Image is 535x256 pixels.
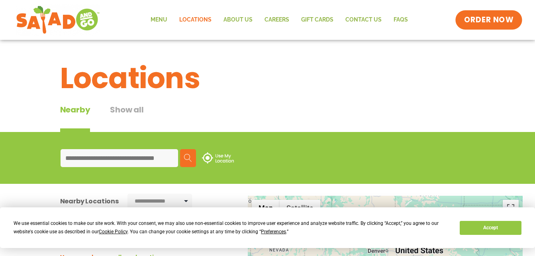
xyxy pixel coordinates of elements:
img: new-SAG-logo-768×292 [16,4,100,36]
button: Show street map [252,200,280,216]
button: Show all [110,104,143,132]
a: GIFT CARDS [295,11,339,29]
button: Show satellite imagery [280,200,320,216]
button: Toggle fullscreen view [503,200,519,216]
img: use-location.svg [202,152,234,163]
span: ORDER NOW [464,15,513,25]
span: Cookie Policy [99,229,127,234]
a: About Us [218,11,259,29]
div: Nearby Locations [60,196,119,206]
nav: Menu [145,11,414,29]
a: FAQs [388,11,414,29]
a: ORDER NOW [455,10,522,30]
button: Accept [460,221,521,235]
div: Nearby [60,104,90,132]
div: We use essential cookies to make our site work. With your consent, we may also use non-essential ... [14,219,450,236]
a: Menu [145,11,173,29]
a: Careers [259,11,295,29]
img: search.svg [184,154,192,162]
div: Tabbed content [60,104,164,132]
a: Contact Us [339,11,388,29]
span: Preferences [261,229,286,234]
h1: Locations [60,57,475,100]
a: Locations [173,11,218,29]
